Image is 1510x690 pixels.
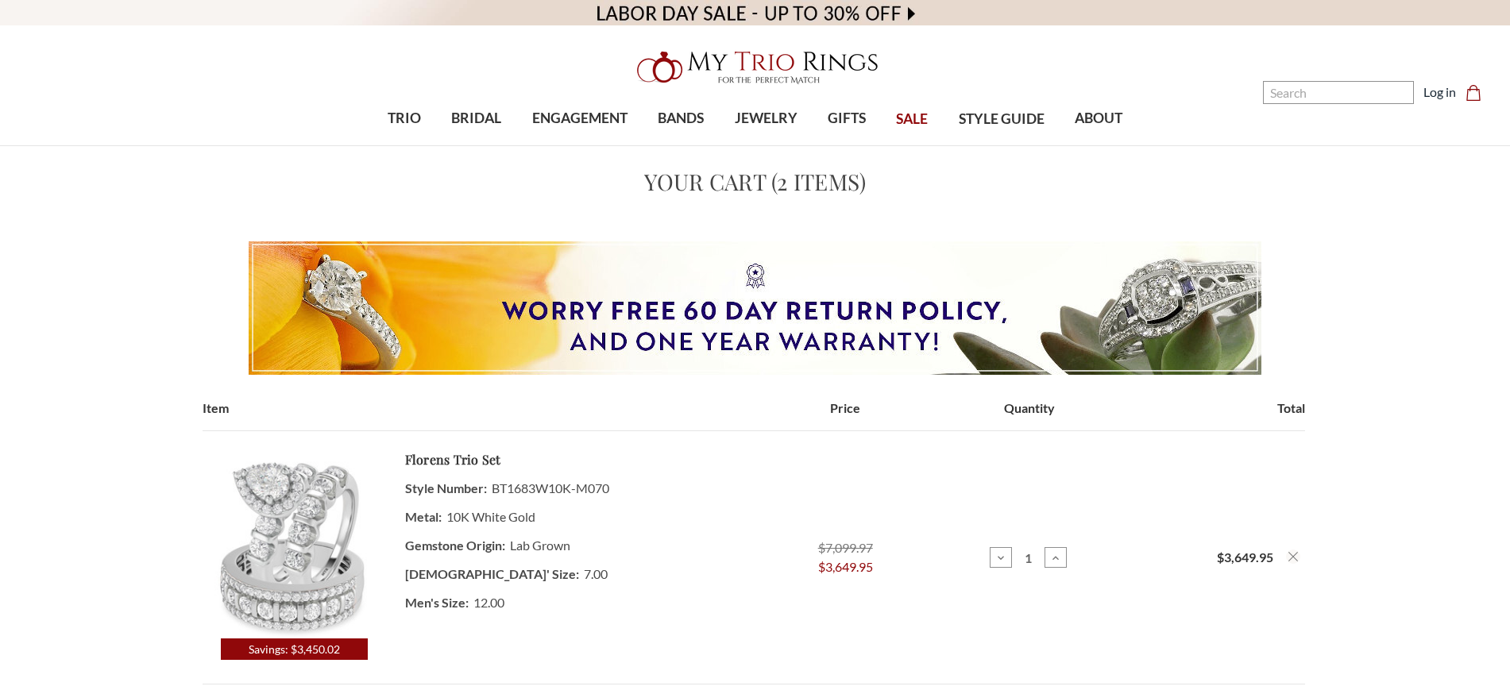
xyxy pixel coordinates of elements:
[818,557,873,576] span: $3,649.95
[881,94,943,145] a: SALE
[673,145,689,146] button: submenu toggle
[405,503,735,531] dd: 10K White Gold
[396,145,412,146] button: submenu toggle
[1466,83,1491,102] a: Cart with 0 items
[405,474,487,503] dt: Style Number:
[828,108,866,129] span: GIFTS
[405,450,501,469] a: Florens Trio Set
[719,93,812,145] a: JEWELRY
[451,108,501,129] span: BRIDAL
[1423,83,1456,102] a: Log in
[572,145,588,146] button: submenu toggle
[959,109,1045,129] span: STYLE GUIDE
[628,42,882,93] img: My Trio Rings
[388,108,421,129] span: TRIO
[1075,108,1122,129] span: ABOUT
[758,145,774,146] button: submenu toggle
[1286,549,1300,564] button: Remove Florens 3 1/2 ct tw. Lab Grown Pear Solitaire Trio Set 10K White Gold from cart
[405,560,579,588] dt: [DEMOGRAPHIC_DATA]' Size:
[643,93,719,145] a: BANDS
[658,108,704,129] span: BANDS
[943,94,1059,145] a: STYLE GUIDE
[405,474,735,503] dd: BT1683W10K-M070
[1217,549,1273,565] strong: $3,649.95
[839,145,855,146] button: submenu toggle
[405,531,505,560] dt: Gemstone Origin:
[249,241,1261,375] img: Worry Free 60 Day Return Policy
[405,588,469,617] dt: Men's Size:
[373,93,436,145] a: TRIO
[1466,85,1481,101] svg: cart.cart_preview
[203,456,385,638] img: Photo of Florens 3 1/2 ct tw. Lab Grown Pear Solitaire Trio Set 10K White Gold [BT1683W-M070]
[813,93,881,145] a: GIFTS
[1263,81,1414,104] input: Search
[469,145,485,146] button: submenu toggle
[754,399,937,431] th: Price
[436,93,516,145] a: BRIDAL
[203,456,386,660] a: Savings: $3,450.02
[405,588,735,617] dd: 12.00
[405,531,735,560] dd: Lab Grown
[532,108,628,129] span: ENGAGEMENT
[735,108,797,129] span: JEWELRY
[405,503,442,531] dt: Metal:
[1060,93,1137,145] a: ABOUT
[203,399,754,431] th: Item
[818,540,873,555] span: $7,099.97
[1014,550,1042,565] input: Florens 3 1/2 ct tw. Lab Grown Pear Solitaire Trio Set 10K White Gold
[896,109,928,129] span: SALE
[221,638,368,660] span: Savings: $3,450.02
[517,93,643,145] a: ENGAGEMENT
[1091,145,1106,146] button: submenu toggle
[937,399,1121,431] th: Quantity
[203,165,1308,199] h1: Your Cart (2 items)
[438,42,1072,93] a: My Trio Rings
[1121,399,1304,431] th: Total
